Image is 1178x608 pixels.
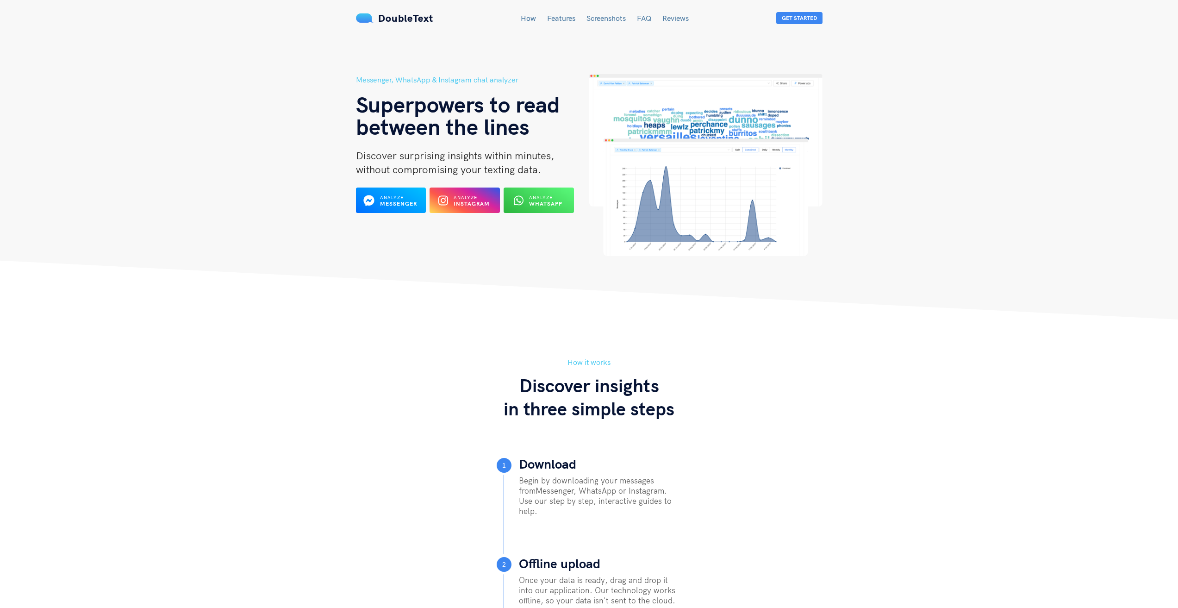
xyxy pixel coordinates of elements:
p: Begin by downloading your messages from Messenger, WhatsApp or Instagram . Use our step by step, ... [519,476,682,516]
h4: Download [519,457,576,471]
b: WhatsApp [529,200,562,207]
h3: Discover insights in three simple steps [356,374,823,420]
a: How [521,13,536,23]
a: Features [547,13,575,23]
a: Analyze WhatsApp [504,200,574,208]
a: DoubleText [356,12,433,25]
h4: Offline upload [519,557,600,570]
span: Analyze [380,194,404,201]
a: Analyze Instagram [430,200,500,208]
button: Analyze Instagram [430,188,500,213]
a: Screenshots [586,13,626,23]
span: Discover surprising insights within minutes, [356,149,554,162]
h5: How it works [356,357,823,368]
a: FAQ [637,13,651,23]
b: Instagram [454,200,490,207]
a: Reviews [662,13,689,23]
span: DoubleText [378,12,433,25]
img: hero [589,74,823,256]
span: Superpowers to read [356,90,560,118]
button: Analyze WhatsApp [504,188,574,213]
span: between the lines [356,113,530,140]
b: Messenger [380,200,417,207]
button: Analyze Messenger [356,188,426,213]
a: Analyze Messenger [356,200,426,208]
span: 1 [502,458,506,473]
span: Analyze [529,194,553,201]
p: Once your data is ready, drag and drop it into our application. Our technology works offline, so ... [519,575,682,606]
span: without compromising your texting data. [356,163,541,176]
span: Analyze [454,194,477,201]
span: 2 [502,557,506,572]
h5: Messenger, WhatsApp & Instagram chat analyzer [356,74,589,86]
button: Get Started [776,12,823,24]
img: mS3x8y1f88AAAAABJRU5ErkJggg== [356,13,374,23]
